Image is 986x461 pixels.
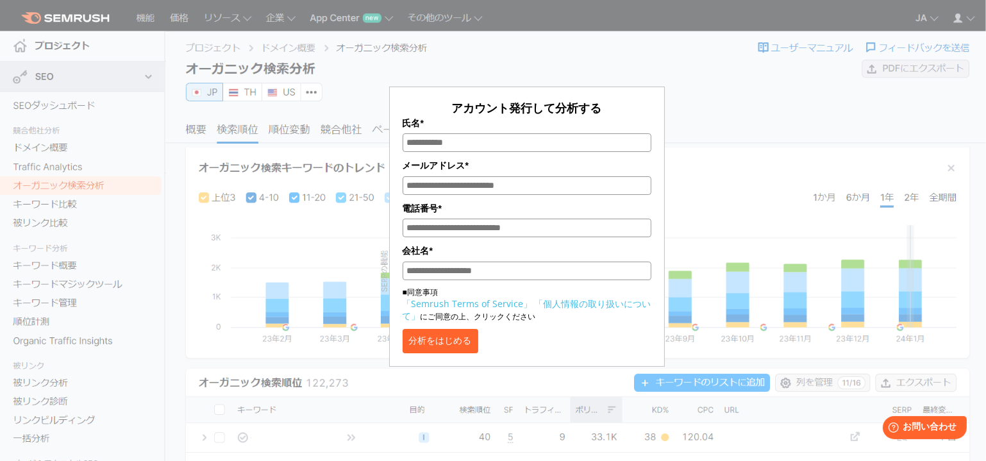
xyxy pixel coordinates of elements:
[403,287,651,323] p: ■同意事項 にご同意の上、クリックください
[872,411,972,447] iframe: Help widget launcher
[403,158,651,172] label: メールアドレス*
[403,298,651,322] a: 「個人情報の取り扱いについて」
[403,201,651,215] label: 電話番号*
[403,329,478,353] button: 分析をはじめる
[403,298,533,310] a: 「Semrush Terms of Service」
[452,100,602,115] span: アカウント発行して分析する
